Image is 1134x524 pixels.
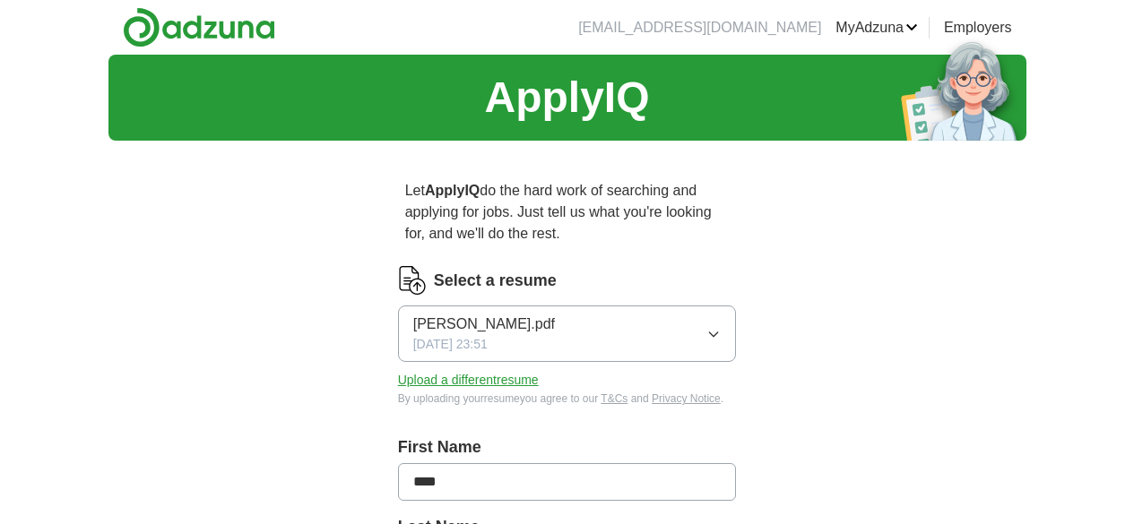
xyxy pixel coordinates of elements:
[413,314,555,335] span: [PERSON_NAME].pdf
[944,17,1012,39] a: Employers
[398,391,737,407] div: By uploading your resume you agree to our and .
[652,392,721,405] a: Privacy Notice
[398,305,737,362] button: [PERSON_NAME].pdf[DATE] 23:51
[398,266,427,295] img: CV Icon
[835,17,918,39] a: MyAdzuna
[434,269,557,293] label: Select a resume
[398,371,539,390] button: Upload a differentresume
[398,435,737,460] label: First Name
[425,183,480,198] strong: ApplyIQ
[123,7,275,47] img: Adzuna logo
[398,173,737,252] p: Let do the hard work of searching and applying for jobs. Just tell us what you're looking for, an...
[484,65,649,130] h1: ApplyIQ
[413,335,488,354] span: [DATE] 23:51
[578,17,821,39] li: [EMAIL_ADDRESS][DOMAIN_NAME]
[601,392,628,405] a: T&Cs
